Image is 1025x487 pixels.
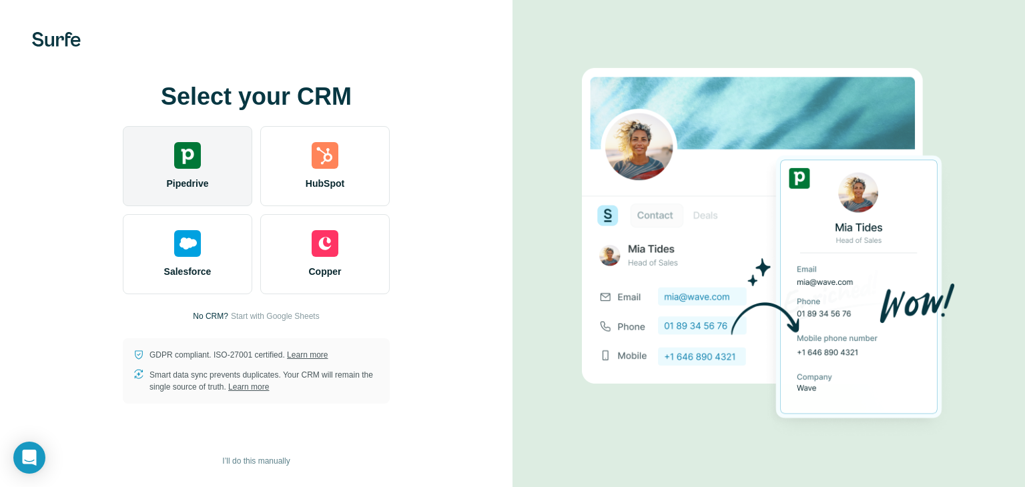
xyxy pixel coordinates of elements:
img: salesforce's logo [174,230,201,257]
span: HubSpot [306,177,344,190]
p: GDPR compliant. ISO-27001 certified. [149,349,328,361]
div: Open Intercom Messenger [13,442,45,474]
img: Surfe's logo [32,32,81,47]
img: pipedrive's logo [174,142,201,169]
img: hubspot's logo [312,142,338,169]
h1: Select your CRM [123,83,390,110]
button: I’ll do this manually [213,451,299,471]
button: Start with Google Sheets [231,310,320,322]
a: Learn more [228,382,269,392]
p: Smart data sync prevents duplicates. Your CRM will remain the single source of truth. [149,369,379,393]
a: Learn more [287,350,328,360]
span: Pipedrive [166,177,208,190]
img: PIPEDRIVE image [582,45,956,442]
span: Salesforce [164,265,212,278]
p: No CRM? [193,310,228,322]
span: I’ll do this manually [222,455,290,467]
img: copper's logo [312,230,338,257]
span: Copper [309,265,342,278]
